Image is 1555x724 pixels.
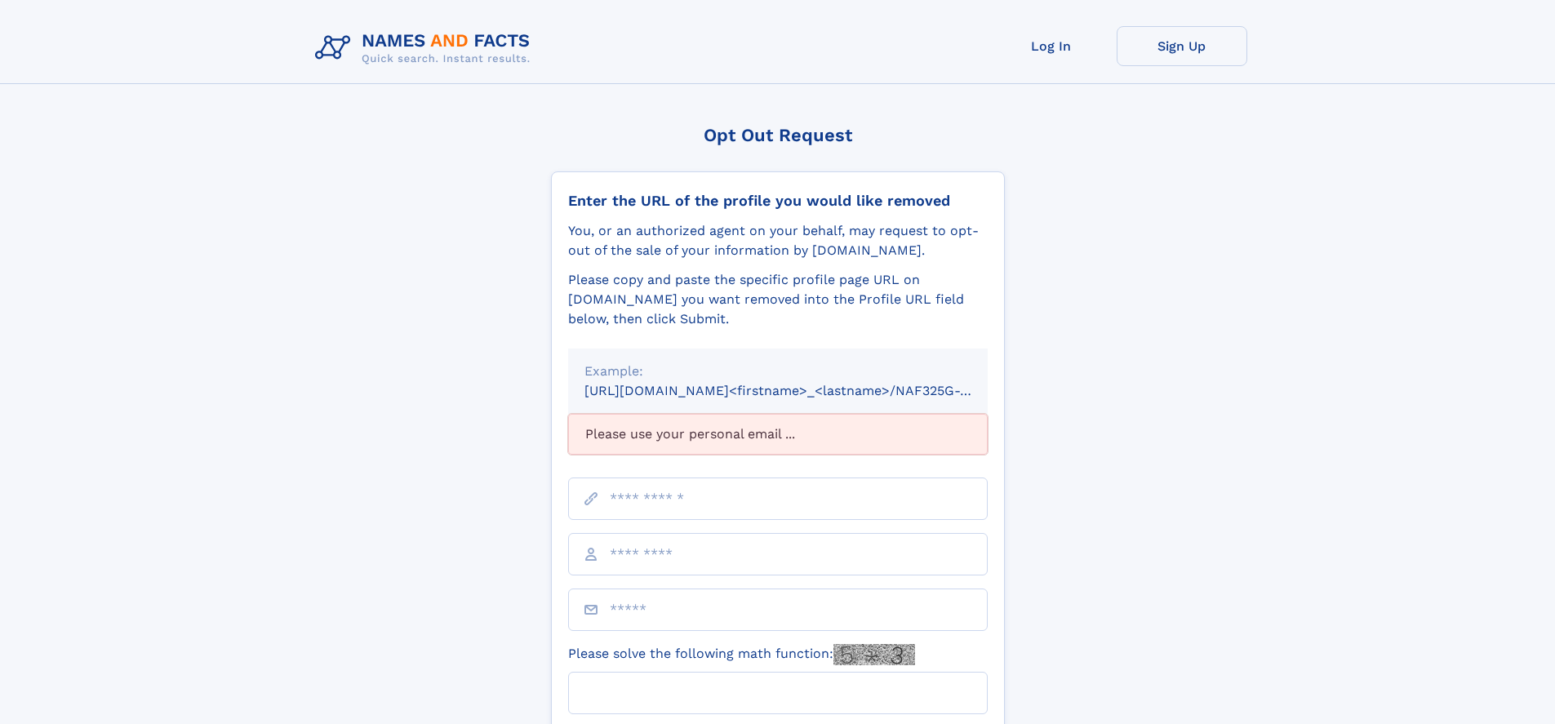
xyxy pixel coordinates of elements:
div: Example: [584,362,971,381]
div: You, or an authorized agent on your behalf, may request to opt-out of the sale of your informatio... [568,221,988,260]
div: Enter the URL of the profile you would like removed [568,192,988,210]
div: Opt Out Request [551,125,1005,145]
small: [URL][DOMAIN_NAME]<firstname>_<lastname>/NAF325G-xxxxxxxx [584,383,1019,398]
label: Please solve the following math function: [568,644,915,665]
a: Sign Up [1117,26,1247,66]
div: Please copy and paste the specific profile page URL on [DOMAIN_NAME] you want removed into the Pr... [568,270,988,329]
a: Log In [986,26,1117,66]
img: Logo Names and Facts [309,26,544,70]
div: Please use your personal email ... [568,414,988,455]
